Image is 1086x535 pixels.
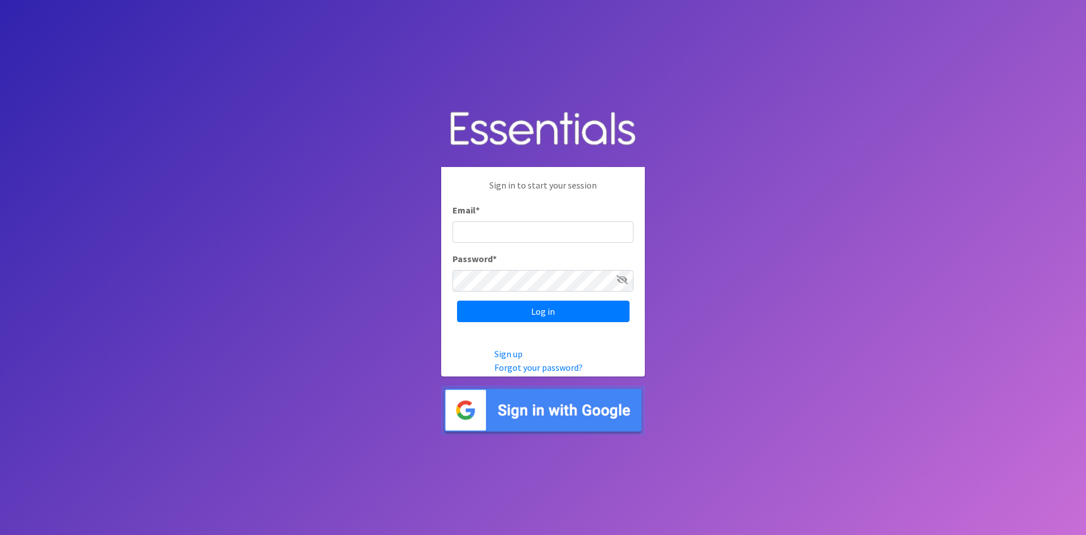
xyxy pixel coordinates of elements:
abbr: required [476,204,480,216]
img: Human Essentials [441,100,645,159]
input: Log in [457,301,630,322]
abbr: required [493,253,497,264]
a: Forgot your password? [494,362,583,373]
label: Password [453,252,497,266]
a: Sign up [494,348,523,359]
p: Sign in to start your session [453,178,633,203]
img: Sign in with Google [441,386,645,435]
label: Email [453,203,480,217]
